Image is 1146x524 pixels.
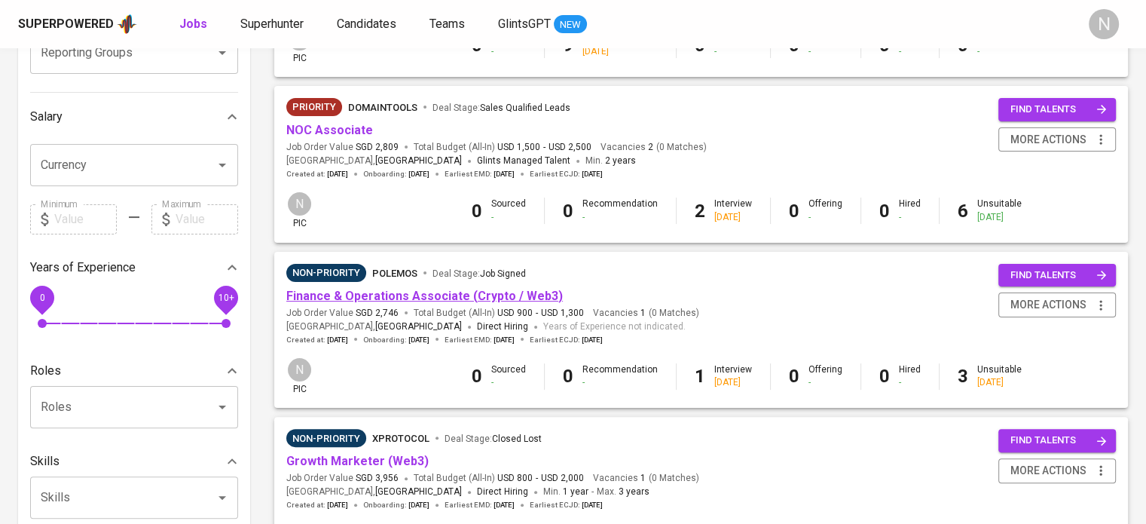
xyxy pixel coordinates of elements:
[18,16,114,33] div: Superpowered
[491,198,526,223] div: Sourced
[286,289,563,303] a: Finance & Operations Associate (Crypto / Web3)
[356,472,399,485] span: SGD 3,956
[375,320,462,335] span: [GEOGRAPHIC_DATA]
[30,356,238,386] div: Roles
[363,169,429,179] span: Onboarding :
[638,307,646,320] span: 1
[414,307,584,320] span: Total Budget (All-In)
[593,472,699,485] span: Vacancies ( 0 Matches )
[286,357,313,396] div: pic
[286,265,366,280] span: Non-Priority
[39,292,44,302] span: 0
[554,17,587,32] span: NEW
[714,45,752,58] div: -
[958,201,968,222] b: 6
[585,155,636,166] span: Min.
[530,335,603,345] span: Earliest ECJD :
[429,15,468,34] a: Teams
[808,198,842,223] div: Offering
[1010,130,1086,149] span: more actions
[240,15,307,34] a: Superhunter
[530,500,603,510] span: Earliest ECJD :
[536,472,538,485] span: -
[491,45,526,58] div: -
[432,268,526,279] span: Deal Stage :
[286,500,348,510] span: Created at :
[480,268,526,279] span: Job Signed
[327,335,348,345] span: [DATE]
[597,486,649,497] span: Max.
[563,366,573,387] b: 0
[998,458,1116,483] button: more actions
[348,102,417,113] span: DomainTools
[498,15,587,34] a: GlintsGPT NEW
[212,397,233,418] button: Open
[356,141,399,154] span: SGD 2,809
[494,500,515,510] span: [DATE]
[497,141,540,154] span: USD 1,500
[879,366,890,387] b: 0
[286,169,348,179] span: Created at :
[286,98,342,116] div: New Job received from Demand Team, Client Priority
[998,264,1116,287] button: find talents
[286,100,342,115] span: Priority
[977,363,1022,389] div: Unsuitable
[337,15,399,34] a: Candidates
[286,357,313,383] div: N
[536,307,538,320] span: -
[977,198,1022,223] div: Unsuitable
[491,363,526,389] div: Sourced
[286,123,373,137] a: NOC Associate
[543,486,588,497] span: Min.
[408,169,429,179] span: [DATE]
[605,155,636,166] span: 2 years
[176,204,238,234] input: Value
[408,500,429,510] span: [DATE]
[808,376,842,389] div: -
[286,335,348,345] span: Created at :
[480,103,570,113] span: Sales Qualified Leads
[582,363,658,389] div: Recommendation
[582,45,658,58] div: [DATE]
[18,13,137,35] a: Superpoweredapp logo
[212,487,233,508] button: Open
[286,191,313,230] div: pic
[445,335,515,345] span: Earliest EMD :
[646,141,653,154] span: 2
[899,198,921,223] div: Hired
[543,320,686,335] span: Years of Experience not indicated.
[1010,432,1107,449] span: find talents
[808,45,842,58] div: -
[582,376,658,389] div: -
[337,17,396,31] span: Candidates
[30,102,238,132] div: Salary
[286,485,462,500] span: [GEOGRAPHIC_DATA] ,
[619,486,649,497] span: 3 years
[429,17,465,31] span: Teams
[591,485,594,500] span: -
[958,35,968,56] b: 0
[714,376,752,389] div: [DATE]
[491,211,526,224] div: -
[286,141,399,154] span: Job Order Value
[30,452,60,470] p: Skills
[375,154,462,169] span: [GEOGRAPHIC_DATA]
[541,307,584,320] span: USD 1,300
[879,35,890,56] b: 0
[899,211,921,224] div: -
[286,191,313,217] div: N
[899,376,921,389] div: -
[601,141,707,154] span: Vacancies ( 0 Matches )
[714,211,752,224] div: [DATE]
[179,17,207,31] b: Jobs
[958,366,968,387] b: 3
[432,103,570,113] span: Deal Stage :
[695,201,705,222] b: 2
[286,454,429,468] a: Growth Marketer (Web3)
[327,500,348,510] span: [DATE]
[1089,9,1119,39] div: N
[212,155,233,176] button: Open
[472,201,482,222] b: 0
[899,363,921,389] div: Hired
[240,17,304,31] span: Superhunter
